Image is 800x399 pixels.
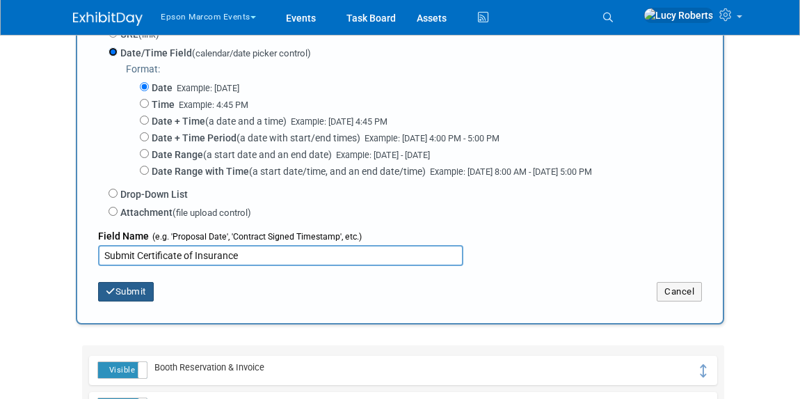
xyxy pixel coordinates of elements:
[152,149,203,160] span: Date Range
[120,46,311,61] label: Date/Time Field
[147,362,264,373] span: Booth Reservation & Invoice
[152,82,173,93] span: Date
[152,114,387,128] label: (a date and a time)
[152,99,175,110] span: Time
[152,166,249,177] span: Date Range with Time
[98,362,147,378] label: Visible
[152,164,592,178] label: (a start date/time, and an end date/time)
[120,205,251,220] label: Attachment
[98,221,702,245] div: Field Name
[192,48,311,58] span: (calendar/date picker control)
[98,282,154,302] button: Submit
[152,148,430,162] label: (a start date and an end date)
[643,8,714,23] img: Lucy Roberts
[291,116,387,127] span: Example: [DATE] 4:45 PM
[152,116,205,127] span: Date + Time
[73,12,143,26] img: ExhibitDay
[149,232,362,242] span: (e.g. 'Proposal Date', 'Contract Signed Timestamp', etc.)
[657,282,702,302] button: Cancel
[126,62,702,76] div: Format:
[365,133,499,143] span: Example: [DATE] 4:00 PM - 5:00 PM
[120,187,188,201] label: Drop-Down List
[138,29,159,40] span: (link)
[173,208,251,218] span: (file upload control)
[152,131,499,145] label: (a date with start/end times)
[179,100,248,110] span: Example: 4:45 PM
[177,83,239,93] span: Example: [DATE]
[698,364,709,377] i: Click and drag to move field
[152,132,237,143] span: Date + Time Period
[430,166,592,177] span: Example: [DATE] 8:00 AM - [DATE] 5:00 PM
[336,150,430,160] span: Example: [DATE] - [DATE]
